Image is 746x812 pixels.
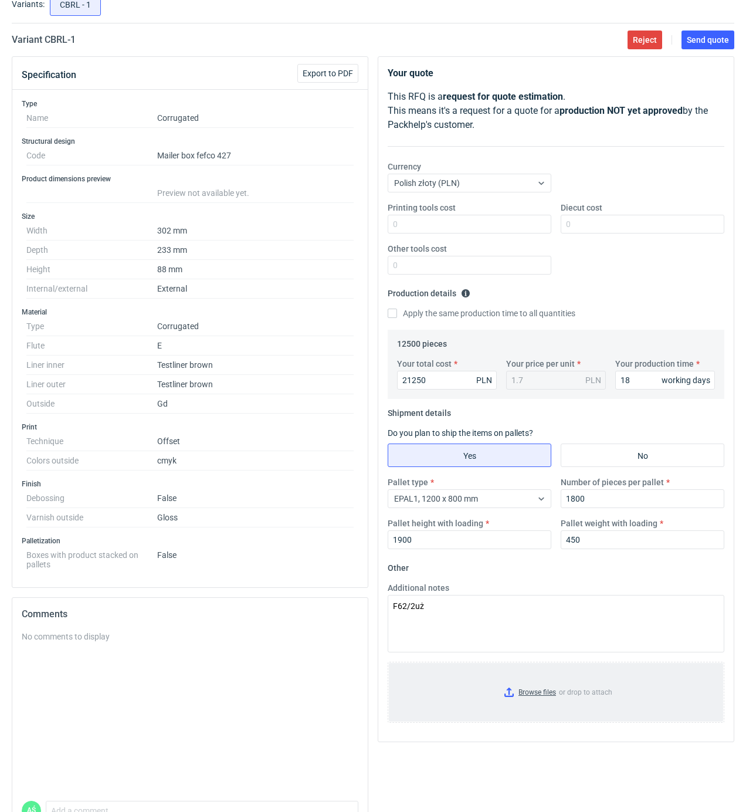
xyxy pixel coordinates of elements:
button: Send quote [681,31,734,49]
input: 0 [615,371,715,390]
dd: Corrugated [157,317,354,336]
dt: Height [26,260,157,279]
label: Your total cost [397,358,452,370]
button: Specification [22,61,76,89]
dt: Liner inner [26,356,157,375]
span: Polish złoty (PLN) [394,178,460,188]
dt: Technique [26,432,157,451]
dt: Name [26,109,157,128]
input: 0 [388,256,551,275]
dt: Internal/external [26,279,157,299]
h3: Print [22,422,358,432]
button: Export to PDF [297,64,358,83]
h3: Type [22,99,358,109]
label: Yes [388,444,551,467]
strong: Your quote [388,67,433,79]
dd: cmyk [157,451,354,471]
span: Reject [633,36,657,44]
dd: False [157,546,354,569]
label: Your production time [615,358,694,370]
dt: Colors outside [26,451,157,471]
dd: External [157,279,354,299]
input: 0 [388,215,551,234]
div: PLN [585,374,601,386]
dt: Depth [26,241,157,260]
input: 0 [561,530,724,549]
dt: Varnish outside [26,508,157,527]
label: Pallet height with loading [388,517,483,529]
label: No [561,444,724,467]
label: Number of pieces per pallet [561,476,664,488]
h3: Palletization [22,536,358,546]
h3: Size [22,212,358,221]
span: Send quote [687,36,729,44]
dd: Testliner brown [157,375,354,394]
input: 0 [388,530,551,549]
dd: Gd [157,394,354,414]
button: Reject [628,31,662,49]
div: working days [662,374,710,386]
p: This RFQ is a . This means it's a request for a quote for a by the Packhelp's customer. [388,90,724,132]
dd: Mailer box fefco 427 [157,146,354,165]
dt: Type [26,317,157,336]
dt: Debossing [26,489,157,508]
h3: Material [22,307,358,317]
dt: Liner outer [26,375,157,394]
label: or drop to attach [388,662,724,722]
dd: 233 mm [157,241,354,260]
input: 0 [561,215,724,234]
legend: Shipment details [388,404,451,418]
h3: Structural design [22,137,358,146]
dt: Boxes with product stacked on pallets [26,546,157,569]
span: EPAL1, 1200 x 800 mm [394,494,478,503]
dt: Width [26,221,157,241]
h2: Variant CBRL - 1 [12,33,76,47]
span: Preview not available yet. [157,188,249,198]
label: Pallet type [388,476,428,488]
input: 0 [561,489,724,508]
dd: E [157,336,354,356]
dt: Outside [26,394,157,414]
h3: Product dimensions preview [22,174,358,184]
label: Diecut cost [561,202,602,214]
dd: 302 mm [157,221,354,241]
div: PLN [476,374,492,386]
div: No comments to display [22,631,358,642]
label: Pallet weight with loading [561,517,657,529]
dd: Offset [157,432,354,451]
label: Your price per unit [506,358,575,370]
dt: Code [26,146,157,165]
label: Other tools cost [388,243,447,255]
dt: Flute [26,336,157,356]
dd: False [157,489,354,508]
dd: Gloss [157,508,354,527]
legend: Other [388,559,409,573]
label: Additional notes [388,582,449,594]
legend: 12500 pieces [397,334,447,349]
legend: Production details [388,284,470,298]
textarea: F62/2uż [388,595,724,652]
label: Currency [388,161,421,172]
label: Printing tools cost [388,202,456,214]
strong: production NOT yet approved [559,105,683,116]
dd: Corrugated [157,109,354,128]
span: Export to PDF [303,69,353,77]
dd: Testliner brown [157,356,354,375]
input: 0 [397,371,497,390]
h2: Comments [22,607,358,621]
label: Apply the same production time to all quantities [388,307,575,319]
label: Do you plan to ship the items on pallets? [388,428,533,438]
strong: request for quote estimation [443,91,563,102]
h3: Finish [22,479,358,489]
dd: 88 mm [157,260,354,279]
